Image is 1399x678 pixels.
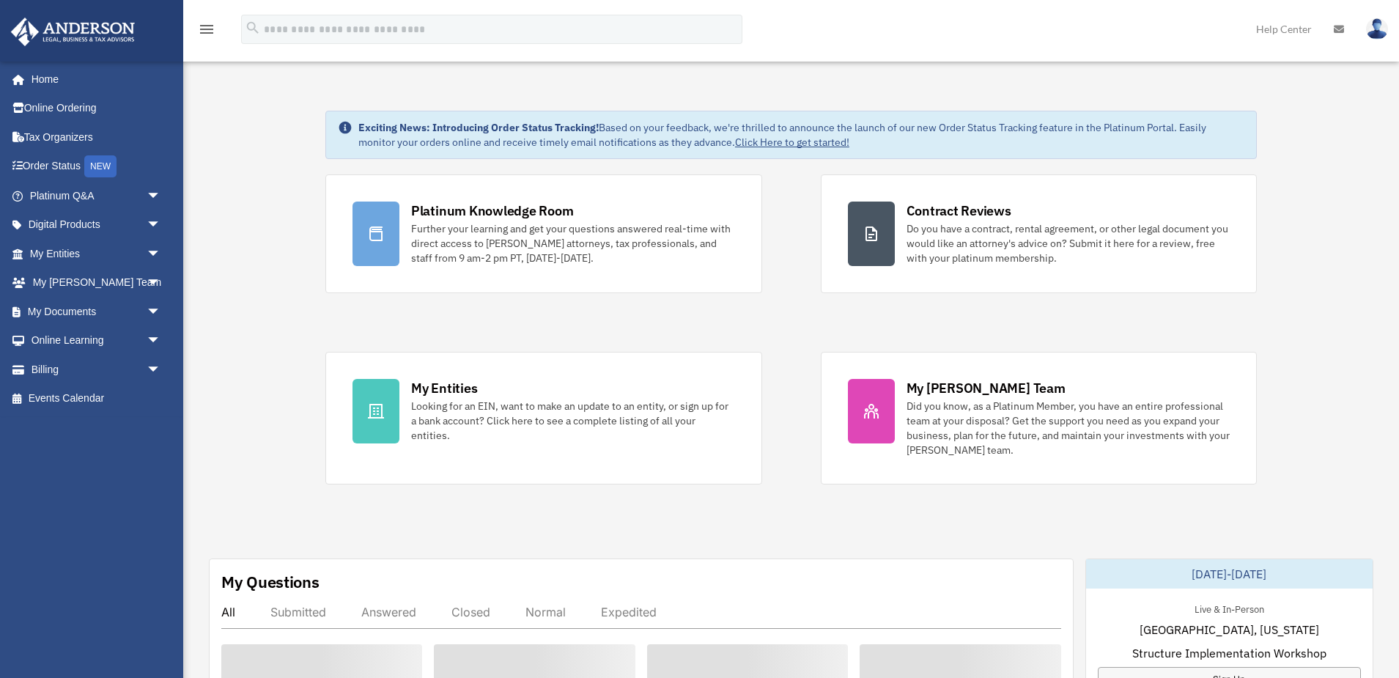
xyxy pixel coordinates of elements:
[198,21,215,38] i: menu
[411,379,477,397] div: My Entities
[358,120,1244,150] div: Based on your feedback, we're thrilled to announce the launch of our new Order Status Tracking fe...
[7,18,139,46] img: Anderson Advisors Platinum Portal
[325,174,762,293] a: Platinum Knowledge Room Further your learning and get your questions answered real-time with dire...
[451,605,490,619] div: Closed
[907,399,1230,457] div: Did you know, as a Platinum Member, you have an entire professional team at your disposal? Get th...
[10,384,183,413] a: Events Calendar
[411,221,735,265] div: Further your learning and get your questions answered real-time with direct access to [PERSON_NAM...
[147,297,176,327] span: arrow_drop_down
[361,605,416,619] div: Answered
[907,221,1230,265] div: Do you have a contract, rental agreement, or other legal document you would like an attorney's ad...
[10,239,183,268] a: My Entitiesarrow_drop_down
[1366,18,1388,40] img: User Pic
[10,152,183,182] a: Order StatusNEW
[147,210,176,240] span: arrow_drop_down
[735,136,849,149] a: Click Here to get started!
[907,379,1066,397] div: My [PERSON_NAME] Team
[10,65,176,94] a: Home
[411,399,735,443] div: Looking for an EIN, want to make an update to an entity, or sign up for a bank account? Click her...
[147,239,176,269] span: arrow_drop_down
[358,121,599,134] strong: Exciting News: Introducing Order Status Tracking!
[525,605,566,619] div: Normal
[221,571,320,593] div: My Questions
[1183,600,1276,616] div: Live & In-Person
[325,352,762,484] a: My Entities Looking for an EIN, want to make an update to an entity, or sign up for a bank accoun...
[10,268,183,298] a: My [PERSON_NAME] Teamarrow_drop_down
[147,355,176,385] span: arrow_drop_down
[1086,559,1373,589] div: [DATE]-[DATE]
[147,268,176,298] span: arrow_drop_down
[821,174,1258,293] a: Contract Reviews Do you have a contract, rental agreement, or other legal document you would like...
[10,181,183,210] a: Platinum Q&Aarrow_drop_down
[10,210,183,240] a: Digital Productsarrow_drop_down
[270,605,326,619] div: Submitted
[411,202,574,220] div: Platinum Knowledge Room
[10,297,183,326] a: My Documentsarrow_drop_down
[10,326,183,355] a: Online Learningarrow_drop_down
[245,20,261,36] i: search
[10,122,183,152] a: Tax Organizers
[1140,621,1319,638] span: [GEOGRAPHIC_DATA], [US_STATE]
[147,326,176,356] span: arrow_drop_down
[198,26,215,38] a: menu
[601,605,657,619] div: Expedited
[84,155,117,177] div: NEW
[821,352,1258,484] a: My [PERSON_NAME] Team Did you know, as a Platinum Member, you have an entire professional team at...
[10,94,183,123] a: Online Ordering
[147,181,176,211] span: arrow_drop_down
[221,605,235,619] div: All
[907,202,1011,220] div: Contract Reviews
[1132,644,1326,662] span: Structure Implementation Workshop
[10,355,183,384] a: Billingarrow_drop_down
